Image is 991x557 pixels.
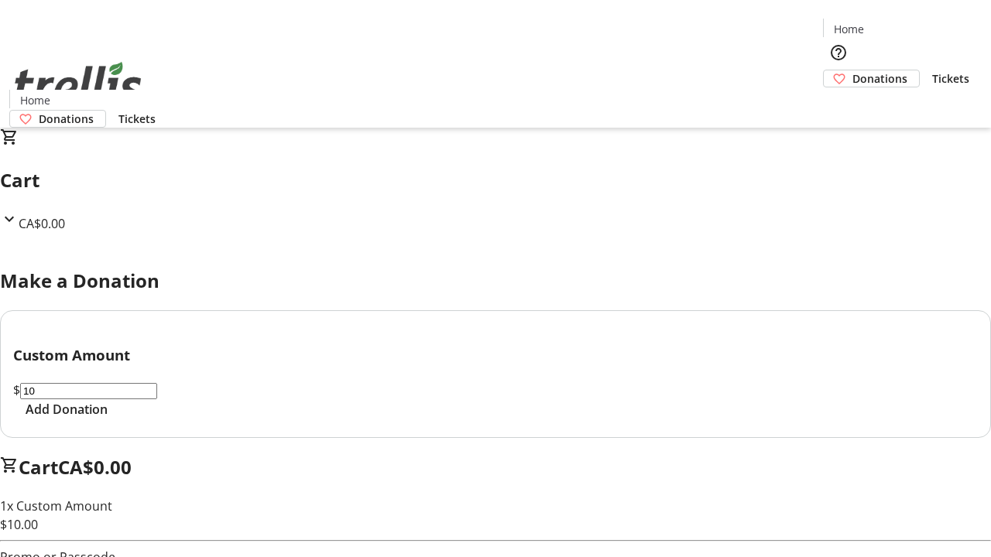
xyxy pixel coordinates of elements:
a: Home [824,21,873,37]
span: $ [13,381,20,398]
button: Help [823,37,854,68]
span: CA$0.00 [58,454,132,480]
a: Home [10,92,60,108]
img: Orient E2E Organization GyvYILRTYF's Logo [9,45,147,122]
a: Tickets [106,111,168,127]
span: Home [834,21,864,37]
input: Donation Amount [20,383,157,399]
span: Add Donation [26,400,108,419]
a: Donations [9,110,106,128]
button: Add Donation [13,400,120,419]
span: Home [20,92,50,108]
a: Tickets [920,70,982,87]
span: CA$0.00 [19,215,65,232]
span: Tickets [118,111,156,127]
span: Donations [852,70,907,87]
span: Donations [39,111,94,127]
a: Donations [823,70,920,87]
button: Cart [823,87,854,118]
span: Tickets [932,70,969,87]
h3: Custom Amount [13,344,978,366]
